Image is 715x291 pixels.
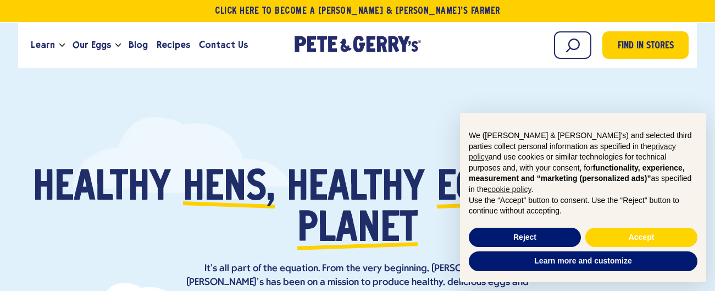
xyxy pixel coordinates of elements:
[437,168,533,210] span: eggs,
[73,38,111,52] span: Our Eggs
[195,30,252,60] a: Contact Us
[469,195,697,217] p: Use the “Accept” button to consent. Use the “Reject” button to continue without accepting.
[59,43,65,47] button: Open the dropdown menu for Learn
[115,43,121,47] button: Open the dropdown menu for Our Eggs
[33,168,171,210] span: Healthy
[618,39,674,54] span: Find in Stores
[152,30,195,60] a: Recipes
[157,38,190,52] span: Recipes
[469,130,697,195] p: We ([PERSON_NAME] & [PERSON_NAME]'s) and selected third parties collect personal information as s...
[129,38,148,52] span: Blog
[68,30,115,60] a: Our Eggs
[585,228,697,248] button: Accept
[183,168,275,210] span: hens,
[554,31,591,59] input: Search
[469,251,697,271] button: Learn more and customize
[199,38,248,52] span: Contact Us
[297,210,418,251] span: planet
[602,31,689,59] a: Find in Stores
[287,168,425,210] span: healthy
[26,30,59,60] a: Learn
[487,185,531,194] a: cookie policy
[31,38,55,52] span: Learn
[469,228,581,248] button: Reject
[124,30,152,60] a: Blog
